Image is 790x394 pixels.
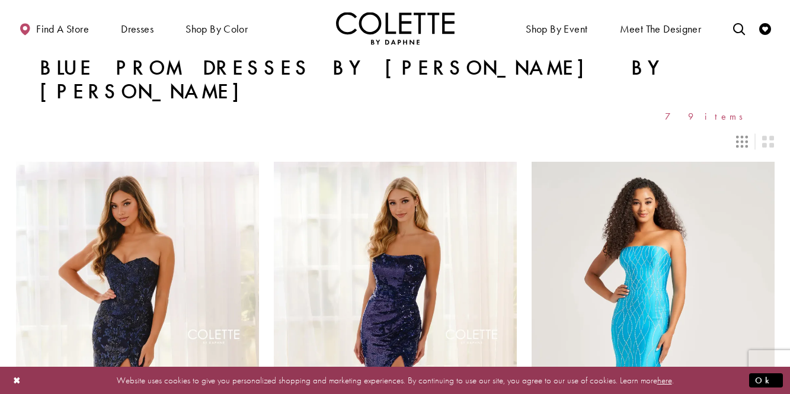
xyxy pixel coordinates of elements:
span: Shop By Event [523,12,590,44]
span: Dresses [118,12,156,44]
span: Find a store [36,23,89,35]
span: Meet the designer [620,23,702,35]
a: Find a store [16,12,92,44]
span: Shop by color [185,23,248,35]
img: Colette by Daphne [336,12,455,44]
a: Toggle search [730,12,748,44]
button: Submit Dialog [749,373,783,387]
span: Shop by color [183,12,251,44]
span: 79 items [665,111,751,121]
a: Meet the designer [617,12,705,44]
a: here [657,374,672,386]
h1: Blue Prom Dresses by [PERSON_NAME] by [PERSON_NAME] [40,56,751,104]
span: Switch layout to 2 columns [762,136,774,148]
div: Layout Controls [9,129,782,155]
p: Website uses cookies to give you personalized shopping and marketing experiences. By continuing t... [85,372,705,388]
a: Visit Home Page [336,12,455,44]
span: Dresses [121,23,153,35]
a: Check Wishlist [756,12,774,44]
span: Switch layout to 3 columns [736,136,748,148]
button: Close Dialog [7,370,27,390]
span: Shop By Event [526,23,587,35]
